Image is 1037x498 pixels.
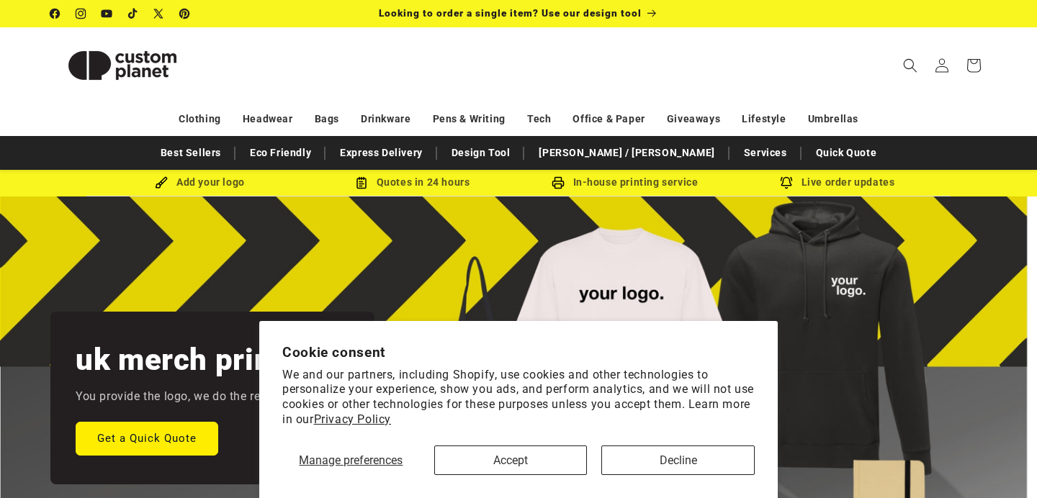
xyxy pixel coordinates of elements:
[179,107,221,132] a: Clothing
[894,50,926,81] summary: Search
[282,368,755,427] p: We and our partners, including Shopify, use cookies and other technologies to personalize your ex...
[965,429,1037,498] iframe: Chat Widget
[742,107,786,132] a: Lifestyle
[306,173,518,191] div: Quotes in 24 hours
[76,340,336,379] h2: uk merch printing.
[808,107,858,132] a: Umbrellas
[315,107,339,132] a: Bags
[518,173,731,191] div: In-house printing service
[45,27,200,103] a: Custom Planet
[667,107,720,132] a: Giveaways
[282,344,755,361] h2: Cookie consent
[531,140,722,166] a: [PERSON_NAME] / [PERSON_NAME]
[94,173,306,191] div: Add your logo
[809,140,884,166] a: Quick Quote
[737,140,794,166] a: Services
[243,140,318,166] a: Eco Friendly
[153,140,228,166] a: Best Sellers
[155,176,168,189] img: Brush Icon
[433,107,506,132] a: Pens & Writing
[355,176,368,189] img: Order Updates Icon
[333,140,430,166] a: Express Delivery
[601,445,755,475] button: Decline
[434,445,588,475] button: Accept
[243,107,293,132] a: Headwear
[314,412,391,426] a: Privacy Policy
[76,421,218,455] a: Get a Quick Quote
[379,7,642,19] span: Looking to order a single item? Use our design tool
[444,140,518,166] a: Design Tool
[299,453,403,467] span: Manage preferences
[552,176,565,189] img: In-house printing
[527,107,551,132] a: Tech
[282,445,420,475] button: Manage preferences
[50,33,194,98] img: Custom Planet
[573,107,645,132] a: Office & Paper
[361,107,410,132] a: Drinkware
[76,386,274,407] p: You provide the logo, we do the rest.
[780,176,793,189] img: Order updates
[731,173,943,191] div: Live order updates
